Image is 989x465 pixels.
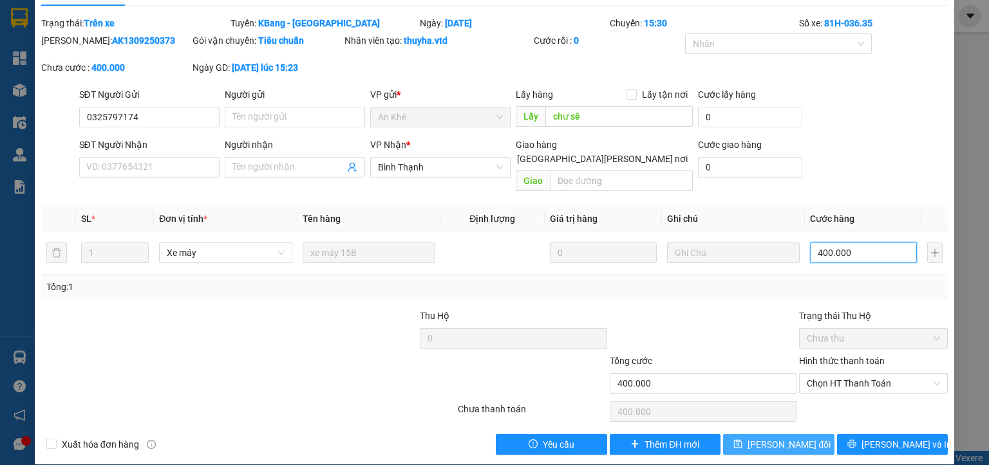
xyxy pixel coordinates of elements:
span: Gửi: [11,12,31,26]
b: thuyha.vtd [404,35,447,46]
button: printer[PERSON_NAME] và In [837,434,948,455]
b: Trên xe [84,18,115,28]
input: Dọc đường [545,106,693,127]
b: AK1309250373 [112,35,175,46]
div: Chuyến: [608,16,798,30]
span: VP Nhận [370,140,406,150]
div: VP gửi [370,87,511,102]
div: Nhân viên tạo: [344,33,531,48]
input: Dọc đường [550,170,693,191]
input: 0 [550,242,657,263]
span: [PERSON_NAME] và In [862,437,952,451]
input: Ghi Chú [667,242,800,263]
span: [PERSON_NAME] đổi [748,437,831,451]
span: Yêu cầu [543,437,574,451]
div: Bình Thạnh [123,11,227,26]
span: SL [81,214,91,224]
div: Quốc [11,26,114,42]
button: plus [927,242,943,263]
span: save [733,439,742,450]
span: Lấy tận nơi [637,87,693,102]
label: Cước lấy hàng [698,89,756,100]
div: 0935537099 [11,42,114,60]
span: An Khê [378,107,503,127]
div: Người gửi [225,87,365,102]
div: Chưa thanh toán [457,402,608,424]
span: Thêm ĐH mới [645,437,699,451]
span: Xuất hóa đơn hàng [57,437,144,451]
b: [DATE] lúc 15:23 [232,62,298,73]
b: 400.000 [91,62,125,73]
div: SĐT Người Nhận [79,138,220,152]
span: exclamation-circle [529,439,538,450]
span: [GEOGRAPHIC_DATA][PERSON_NAME] nơi [512,152,693,166]
div: Số xe: [798,16,949,30]
b: 0 [574,35,579,46]
button: save[PERSON_NAME] đổi [723,434,834,455]
div: Trạng thái: [40,16,229,30]
div: 40.000 [121,68,228,86]
div: Người nhận [225,138,365,152]
div: Ngày GD: [193,60,341,75]
th: Ghi chú [662,206,805,232]
button: exclamation-circleYêu cầu [496,434,607,455]
span: Tên hàng [303,214,341,224]
span: Xe máy [167,243,284,262]
div: Tuyến: [229,16,419,30]
span: Định lượng [469,214,515,224]
span: Thu Hộ [420,311,449,321]
span: CC : [121,71,139,84]
b: 15:30 [644,18,667,28]
span: Giá trị hàng [550,214,598,224]
b: 81H-036.35 [824,18,872,28]
span: Bình Thạnh [378,158,503,177]
b: KBang - [GEOGRAPHIC_DATA] [258,18,380,28]
b: Tiêu chuẩn [258,35,304,46]
div: Tên hàng: bột [PERSON_NAME] ( : 1 ) [11,93,227,125]
span: Tổng cước [610,356,652,366]
span: Giao hàng [516,140,557,150]
span: printer [847,439,856,450]
div: vân [123,26,227,42]
div: Gói vận chuyển: [193,33,341,48]
input: Cước giao hàng [698,157,802,178]
div: SĐT Người Gửi [79,87,220,102]
input: VD: Bàn, Ghế [303,242,435,263]
span: Giao [516,170,550,191]
span: Nhận: [123,12,154,26]
div: [PERSON_NAME]: [41,33,190,48]
div: Tổng: 1 [46,280,382,294]
label: Cước giao hàng [698,140,762,150]
div: An Khê [11,11,114,26]
div: Ngày: [419,16,608,30]
span: Chưa thu [807,329,940,348]
span: user-add [347,162,357,172]
span: info-circle [147,440,156,449]
div: Trạng thái Thu Hộ [799,309,948,323]
button: delete [46,242,67,263]
span: Lấy hàng [516,89,553,100]
span: Đơn vị tính [159,214,207,224]
b: [DATE] [445,18,472,28]
div: Chưa cước : [41,60,190,75]
label: Hình thức thanh toán [799,356,885,366]
span: Lấy [516,106,545,127]
span: Cước hàng [810,214,854,224]
button: plusThêm ĐH mới [610,434,721,455]
span: plus [630,439,639,450]
input: Cước lấy hàng [698,107,802,127]
div: Cước rồi : [534,33,683,48]
div: 0974957159 [123,42,227,60]
span: Chọn HT Thanh Toán [807,374,940,393]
